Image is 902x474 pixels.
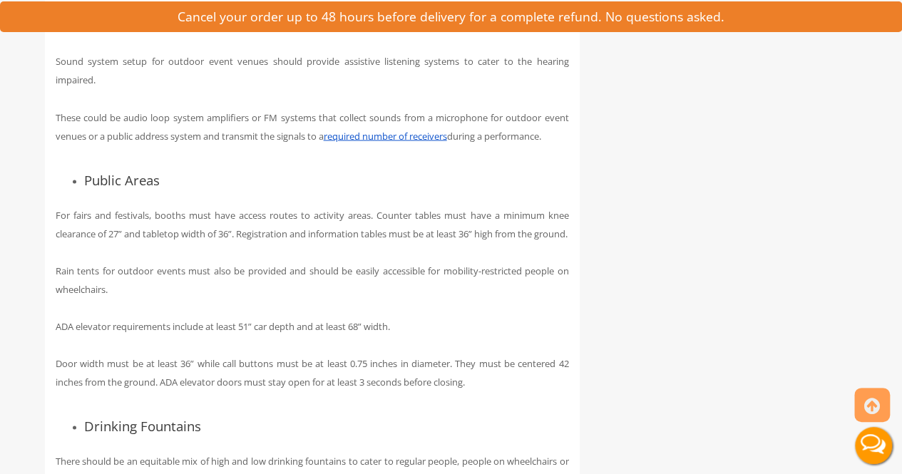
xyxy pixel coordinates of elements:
h3: Public Areas [84,172,569,187]
p: Rain tents for outdoor events must also be provided and should be easily accessible for mobility-... [56,261,569,298]
p: For fairs and festivals, booths must have access routes to activity areas. Counter tables must ha... [56,205,569,242]
a: required number of receivers [324,129,447,142]
p: Door width must be at least 36” while call buttons must be at least 0.75 inches in diameter. They... [56,354,569,391]
p: ADA elevator requirements include at least 51” car depth and at least 68” width. [56,316,569,335]
p: These could be audio loop system amplifiers or FM systems that collect sounds from a microphone f... [56,108,569,145]
h3: Drinking Fountains [84,418,569,433]
p: Sound system setup for outdoor event venues should provide assistive listening systems to cater t... [56,52,569,89]
button: Live Chat [845,417,902,474]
